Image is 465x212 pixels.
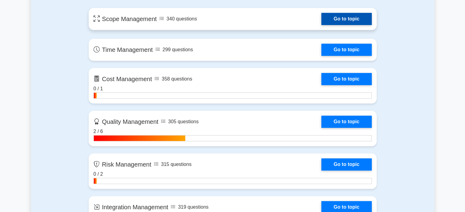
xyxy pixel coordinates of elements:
a: Go to topic [321,73,371,85]
a: Go to topic [321,44,371,56]
a: Go to topic [321,13,371,25]
a: Go to topic [321,116,371,128]
a: Go to topic [321,158,371,171]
